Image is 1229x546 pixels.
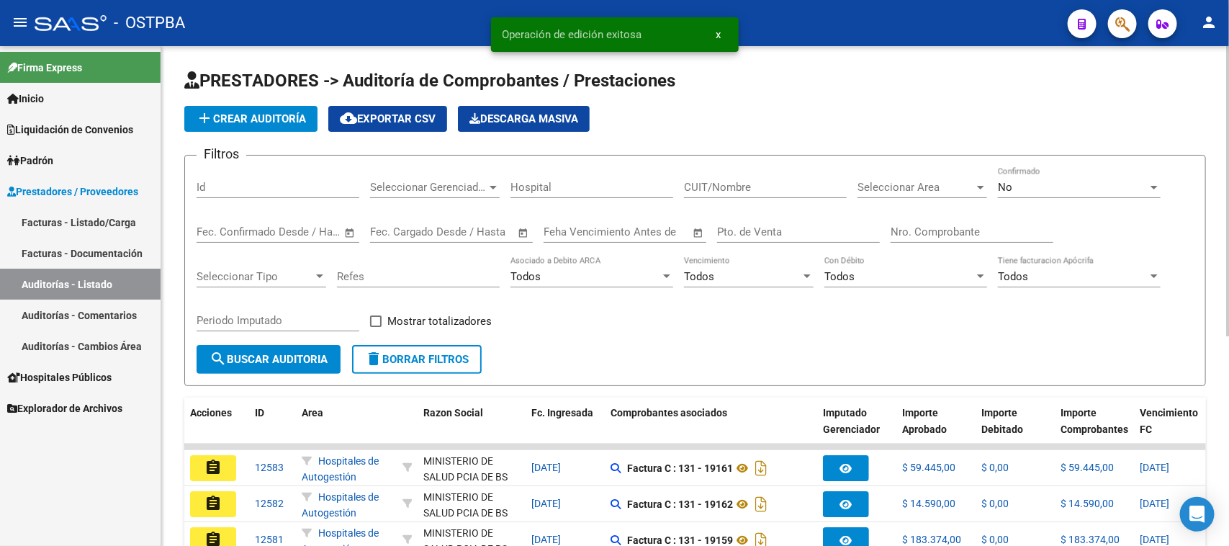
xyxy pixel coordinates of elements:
span: Imputado Gerenciador [823,407,880,435]
h3: Filtros [197,144,246,164]
span: Area [302,407,323,419]
span: $ 14.590,00 [1061,498,1114,509]
span: Operación de edición exitosa [503,27,642,42]
span: Comprobantes asociados [611,407,727,419]
span: Todos [824,270,855,283]
span: Fc. Ingresada [531,407,593,419]
span: Borrar Filtros [365,353,469,366]
button: Crear Auditoría [184,106,318,132]
datatable-header-cell: Importe Debitado [976,398,1055,461]
span: $ 183.374,00 [902,534,961,545]
i: Descargar documento [752,493,770,516]
span: [DATE] [1140,498,1169,509]
mat-icon: assignment [204,495,222,512]
span: [DATE] [1140,534,1169,545]
span: Acciones [190,407,232,419]
span: Seleccionar Area [857,181,974,194]
button: Descarga Masiva [458,106,590,132]
datatable-header-cell: Comprobantes asociados [605,398,817,461]
span: Descarga Masiva [469,112,578,125]
span: Mostrar totalizadores [387,313,492,330]
span: Hospitales de Autogestión [302,455,379,483]
strong: Factura C : 131 - 19162 [627,498,733,510]
datatable-header-cell: Acciones [184,398,249,461]
button: Open calendar [342,225,359,241]
span: Seleccionar Tipo [197,270,313,283]
span: Crear Auditoría [196,112,306,125]
datatable-header-cell: ID [249,398,296,461]
span: [DATE] [531,534,561,545]
app-download-masive: Descarga masiva de comprobantes (adjuntos) [458,106,590,132]
mat-icon: assignment [204,459,222,476]
span: $ 0,00 [981,462,1009,473]
mat-icon: menu [12,14,29,31]
span: ID [255,407,264,419]
span: [DATE] [531,498,561,509]
span: 12582 [255,498,284,509]
button: Buscar Auditoria [197,345,341,374]
span: $ 59.445,00 [902,462,955,473]
mat-icon: person [1200,14,1217,31]
span: No [998,181,1012,194]
input: Fecha inicio [370,225,428,238]
span: [DATE] [1140,462,1169,473]
datatable-header-cell: Razon Social [418,398,526,461]
span: Prestadores / Proveedores [7,184,138,200]
span: x [716,28,721,41]
datatable-header-cell: Importe Aprobado [896,398,976,461]
span: $ 14.590,00 [902,498,955,509]
button: Borrar Filtros [352,345,482,374]
input: Fecha fin [441,225,511,238]
datatable-header-cell: Fc. Ingresada [526,398,605,461]
span: $ 59.445,00 [1061,462,1114,473]
span: Todos [684,270,714,283]
i: Descargar documento [752,457,770,480]
span: $ 0,00 [981,534,1009,545]
span: Vencimiento FC [1140,407,1198,435]
datatable-header-cell: Vencimiento FC [1134,398,1213,461]
span: Buscar Auditoria [210,353,328,366]
span: - OSTPBA [114,7,185,39]
span: Padrón [7,153,53,169]
button: Exportar CSV [328,106,447,132]
span: Exportar CSV [340,112,436,125]
strong: Factura C : 131 - 19159 [627,534,733,546]
span: Explorador de Archivos [7,400,122,416]
span: [DATE] [531,462,561,473]
mat-icon: add [196,109,213,127]
input: Fecha fin [268,225,338,238]
span: Razon Social [423,407,483,419]
button: x [705,22,733,48]
span: $ 0,00 [981,498,1009,509]
span: 12583 [255,462,284,473]
div: - 30626983398 [423,453,520,483]
span: Firma Express [7,60,82,76]
span: Inicio [7,91,44,107]
mat-icon: delete [365,350,382,367]
span: Hospitales Públicos [7,370,112,385]
span: Todos [510,270,541,283]
div: MINISTERIO DE SALUD PCIA DE BS AS [423,489,520,538]
span: Hospitales de Autogestión [302,491,379,519]
span: Importe Aprobado [902,407,947,435]
datatable-header-cell: Imputado Gerenciador [817,398,896,461]
mat-icon: search [210,350,227,367]
input: Fecha inicio [197,225,255,238]
span: 12581 [255,534,284,545]
strong: Factura C : 131 - 19161 [627,462,733,474]
button: Open calendar [690,225,707,241]
span: PRESTADORES -> Auditoría de Comprobantes / Prestaciones [184,71,675,91]
div: MINISTERIO DE SALUD PCIA DE BS AS [423,453,520,502]
span: Importe Comprobantes [1061,407,1128,435]
div: - 30626983398 [423,489,520,519]
span: Seleccionar Gerenciador [370,181,487,194]
div: Open Intercom Messenger [1180,497,1215,532]
span: Liquidación de Convenios [7,122,133,138]
span: Importe Debitado [981,407,1023,435]
datatable-header-cell: Area [296,398,397,461]
button: Open calendar [516,225,532,241]
span: $ 183.374,00 [1061,534,1120,545]
datatable-header-cell: Importe Comprobantes [1055,398,1134,461]
span: Todos [998,270,1028,283]
mat-icon: cloud_download [340,109,357,127]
